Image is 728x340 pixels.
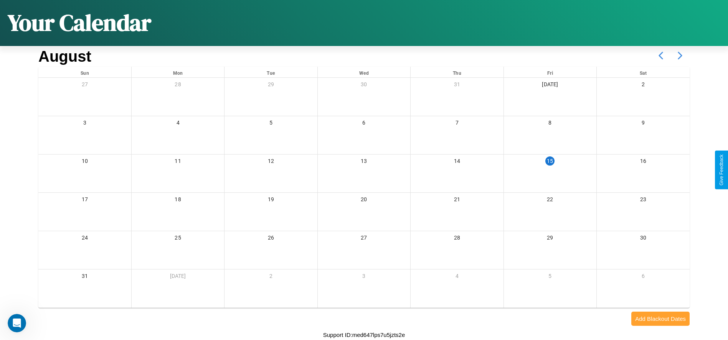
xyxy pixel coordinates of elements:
div: 28 [411,231,503,247]
div: 13 [318,154,410,170]
div: 6 [597,269,690,285]
div: Sat [597,67,690,77]
div: 11 [132,154,224,170]
h2: August [38,48,91,65]
div: 29 [504,231,596,247]
div: 21 [411,193,503,209]
div: 17 [38,193,131,209]
div: 26 [225,231,317,247]
div: 22 [504,193,596,209]
div: [DATE] [504,78,596,94]
div: [DATE] [132,269,224,285]
iframe: Intercom live chat [8,314,26,332]
div: 31 [38,269,131,285]
div: 4 [411,269,503,285]
div: 19 [225,193,317,209]
div: 12 [225,154,317,170]
div: 6 [318,116,410,132]
div: 8 [504,116,596,132]
div: 29 [225,78,317,94]
div: 3 [38,116,131,132]
div: 7 [411,116,503,132]
p: Support ID: med647lps7u5jzts2e [323,330,405,340]
div: Wed [318,67,410,77]
div: Sun [38,67,131,77]
div: 4 [132,116,224,132]
div: 28 [132,78,224,94]
div: 9 [597,116,690,132]
h1: Your Calendar [8,7,151,38]
div: Give Feedback [719,154,724,186]
div: 31 [411,78,503,94]
div: 20 [318,193,410,209]
div: Mon [132,67,224,77]
div: 5 [504,269,596,285]
div: 16 [597,154,690,170]
button: Add Blackout Dates [631,312,690,326]
div: 24 [38,231,131,247]
div: 23 [597,193,690,209]
div: 30 [318,78,410,94]
div: 5 [225,116,317,132]
div: 2 [225,269,317,285]
div: Fri [504,67,596,77]
div: Tue [225,67,317,77]
div: 18 [132,193,224,209]
div: 3 [318,269,410,285]
div: Thu [411,67,503,77]
div: 2 [597,78,690,94]
div: 30 [597,231,690,247]
div: 15 [545,156,555,166]
div: 10 [38,154,131,170]
div: 14 [411,154,503,170]
div: 27 [318,231,410,247]
div: 25 [132,231,224,247]
div: 27 [38,78,131,94]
